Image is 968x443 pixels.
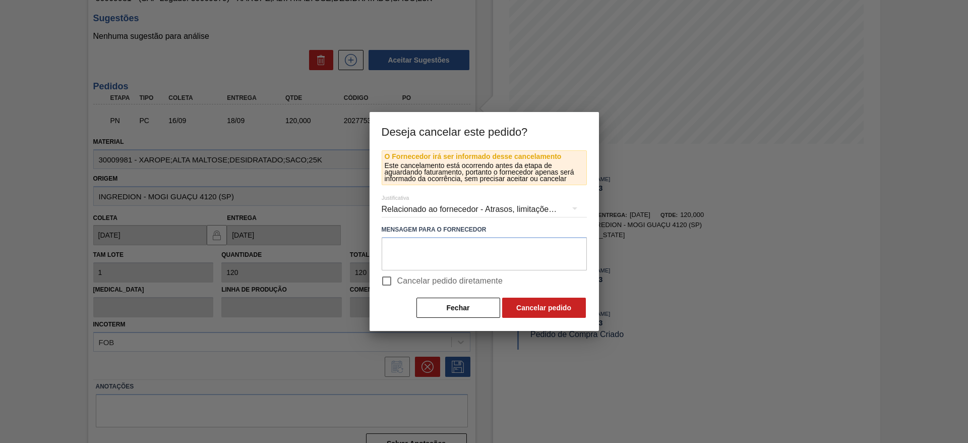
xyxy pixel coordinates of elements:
button: Cancelar pedido [502,298,586,318]
span: Cancelar pedido diretamente [397,275,503,287]
p: Este cancelamento está ocorrendo antes da etapa de aguardando faturamento, portanto o fornecedor ... [385,162,584,182]
h3: Deseja cancelar este pedido? [370,112,599,150]
button: Fechar [416,298,500,318]
div: Relacionado ao fornecedor - Atrasos, limitações de capacidade, etc. [382,195,587,224]
p: O Fornecedor irá ser informado desse cancelamento [385,153,584,160]
label: Mensagem para o Fornecedor [382,223,587,237]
